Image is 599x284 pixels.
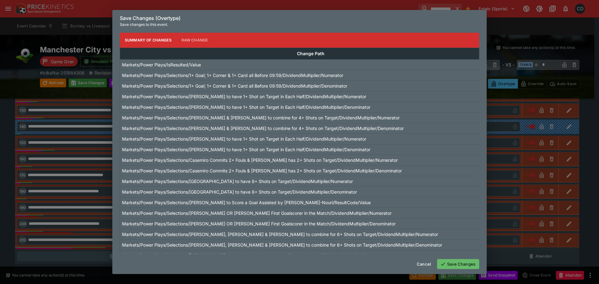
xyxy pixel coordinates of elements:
[122,252,384,259] p: Markets/Power Plays/Selections/[PERSON_NAME] to have 2+ Goal Involvements (Goals + Assists)/Divid...
[122,178,353,185] p: Markets/Power Plays/Selections/[GEOGRAPHIC_DATA] to have 8+ Shots on Target/DividendMultiplier/Nu...
[122,83,347,89] p: Markets/Power Plays/Selections/1+ Goal; 1+ Corner & 1+ Card all Before 09:59/DividendMultiplier/D...
[122,72,343,79] p: Markets/Power Plays/Selections/1+ Goal; 1+ Corner & 1+ Card all Before 09:59/DividendMultiplier/N...
[437,259,479,269] button: Save Changes
[120,33,177,48] button: Summary of Changes
[122,167,402,174] p: Markets/Power Plays/Selections/Casemiro Commits 2+ Fouls & [PERSON_NAME] has 2+ Shots on Target/D...
[122,146,370,153] p: Markets/Power Plays/Selections/[PERSON_NAME] to have 1+ Shot on Target in Each Half/DividendMulti...
[122,231,438,238] p: Markets/Power Plays/Selections/[PERSON_NAME], [PERSON_NAME] & [PERSON_NAME] to combine for 6+ Sho...
[120,22,479,28] p: Save changes to this event.
[122,125,404,132] p: Markets/Power Plays/Selections/[PERSON_NAME] & [PERSON_NAME] to combine for 4+ Shots on Target/Di...
[122,93,366,100] p: Markets/Power Plays/Selections/[PERSON_NAME] to have 1+ Shot on Target in Each Half/DividendMulti...
[122,61,201,68] p: Markets/Power Plays/IsResulted/Value
[122,136,366,142] p: Markets/Power Plays/Selections/[PERSON_NAME] to have 1+ Shot on Target in Each Half/DividendMulti...
[122,189,357,195] p: Markets/Power Plays/Selections/[GEOGRAPHIC_DATA] to have 8+ Shots on Target/DividendMultiplier/De...
[122,157,398,163] p: Markets/Power Plays/Selections/Casemiro Commits 2+ Fouls & [PERSON_NAME] has 2+ Shots on Target/D...
[122,210,392,216] p: Markets/Power Plays/Selections/[PERSON_NAME] OR [PERSON_NAME] First Goalscorer in the Match/Divid...
[122,104,370,110] p: Markets/Power Plays/Selections/[PERSON_NAME] to have 1+ Shot on Target in Each Half/DividendMulti...
[177,33,213,48] button: Raw Change
[413,259,435,269] button: Cancel
[122,199,371,206] p: Markets/Power Plays/Selections/[PERSON_NAME] to Score a Goal Assisted by [PERSON_NAME]-Nouri/Resu...
[122,114,400,121] p: Markets/Power Plays/Selections/[PERSON_NAME] & [PERSON_NAME] to combine for 4+ Shots on Target/Di...
[120,15,479,22] h6: Save Changes (Overtype)
[120,48,502,59] th: Change Path
[122,242,442,248] p: Markets/Power Plays/Selections/[PERSON_NAME], [PERSON_NAME] & [PERSON_NAME] to combine for 6+ Sho...
[122,220,396,227] p: Markets/Power Plays/Selections/[PERSON_NAME] OR [PERSON_NAME] First Goalscorer in the Match/Divid...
